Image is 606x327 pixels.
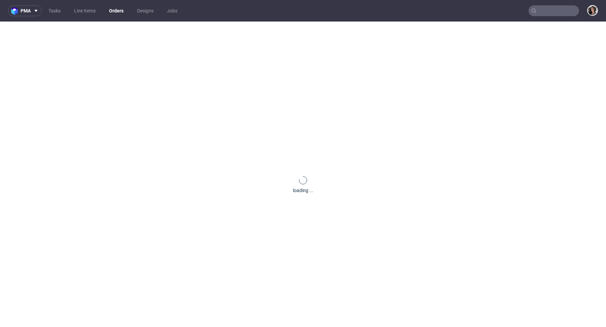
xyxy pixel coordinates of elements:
[588,6,597,15] img: Moreno Martinez Cristina
[11,7,21,15] img: logo
[70,5,100,16] a: Line Items
[133,5,158,16] a: Designs
[8,5,42,16] button: pma
[163,5,181,16] a: Jobs
[21,8,31,13] span: pma
[293,187,313,194] div: loading ...
[44,5,65,16] a: Tasks
[105,5,128,16] a: Orders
